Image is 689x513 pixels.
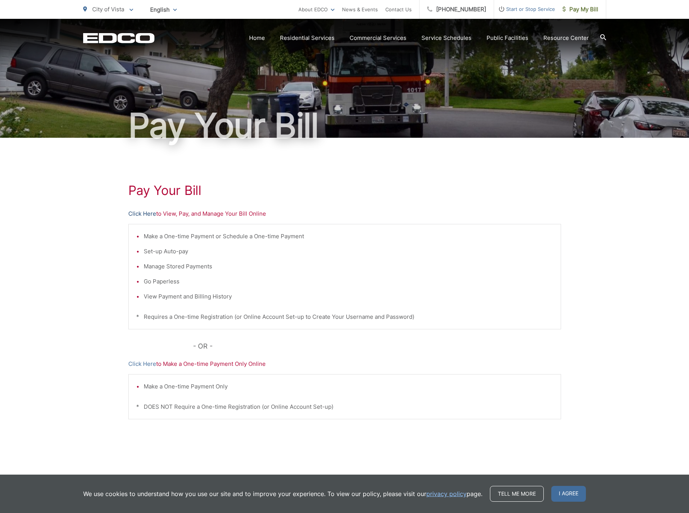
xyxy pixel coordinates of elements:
[249,33,265,43] a: Home
[193,341,561,352] p: - OR -
[342,5,378,14] a: News & Events
[563,5,598,14] span: Pay My Bill
[350,33,406,43] a: Commercial Services
[543,33,589,43] a: Resource Center
[144,262,553,271] li: Manage Stored Payments
[128,209,561,218] p: to View, Pay, and Manage Your Bill Online
[144,232,553,241] li: Make a One-time Payment or Schedule a One-time Payment
[144,247,553,256] li: Set-up Auto-pay
[83,107,606,145] h1: Pay Your Bill
[144,382,553,391] li: Make a One-time Payment Only
[144,292,553,301] li: View Payment and Billing History
[92,6,124,13] span: City of Vista
[490,486,544,502] a: Tell me more
[426,489,467,498] a: privacy policy
[144,277,553,286] li: Go Paperless
[385,5,412,14] a: Contact Us
[144,3,183,16] span: English
[280,33,335,43] a: Residential Services
[128,359,156,368] a: Click Here
[128,359,561,368] p: to Make a One-time Payment Only Online
[128,209,156,218] a: Click Here
[421,33,472,43] a: Service Schedules
[136,312,553,321] p: * Requires a One-time Registration (or Online Account Set-up to Create Your Username and Password)
[83,33,155,43] a: EDCD logo. Return to the homepage.
[128,183,561,198] h1: Pay Your Bill
[136,402,553,411] p: * DOES NOT Require a One-time Registration (or Online Account Set-up)
[487,33,528,43] a: Public Facilities
[83,489,482,498] p: We use cookies to understand how you use our site and to improve your experience. To view our pol...
[551,486,586,502] span: I agree
[298,5,335,14] a: About EDCO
